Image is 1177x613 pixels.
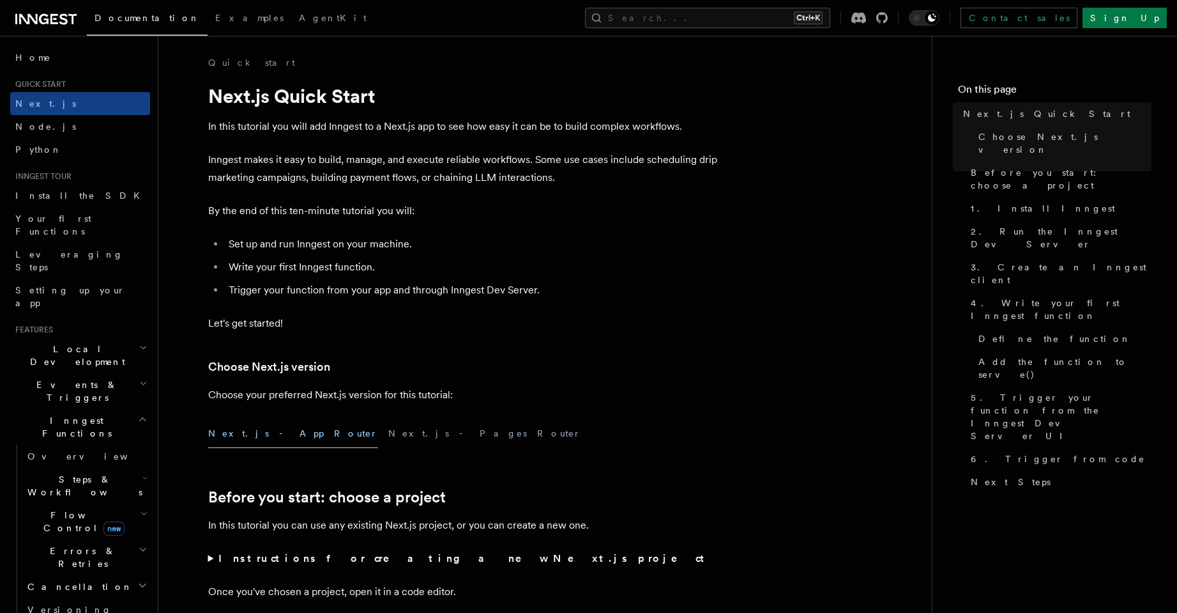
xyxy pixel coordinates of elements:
a: Your first Functions [10,207,150,243]
button: Steps & Workflows [22,468,150,504]
span: Examples [215,13,284,23]
a: Next.js Quick Start [958,102,1151,125]
a: 5. Trigger your function from the Inngest Dev Server UI [966,386,1151,447]
a: Next Steps [966,470,1151,493]
p: By the end of this ten-minute tutorial you will: [208,202,719,220]
p: Choose your preferred Next.js version for this tutorial: [208,386,719,404]
a: Sign Up [1082,8,1167,28]
span: Add the function to serve() [978,355,1151,381]
button: Flow Controlnew [22,504,150,539]
span: Your first Functions [15,213,91,237]
p: Inngest makes it easy to build, manage, and execute reliable workflows. Some use cases include sc... [208,151,719,187]
button: Errors & Retries [22,539,150,575]
a: 6. Trigger from code [966,447,1151,470]
span: 5. Trigger your function from the Inngest Dev Server UI [971,391,1151,442]
span: Flow Control [22,509,140,534]
span: Choose Next.js version [978,130,1151,156]
button: Next.js - App Router [208,419,378,448]
button: Next.js - Pages Router [388,419,581,448]
button: Inngest Functions [10,409,150,445]
span: Steps & Workflows [22,473,142,499]
a: Leveraging Steps [10,243,150,279]
span: Inngest tour [10,171,72,182]
a: Next.js [10,92,150,115]
li: Trigger your function from your app and through Inngest Dev Server. [225,281,719,299]
summary: Instructions for creating a new Next.js project [208,550,719,568]
a: Overview [22,445,150,468]
button: Cancellation [22,575,150,598]
a: Quick start [208,56,295,69]
p: In this tutorial you will add Inngest to a Next.js app to see how easy it can be to build complex... [208,118,719,136]
span: 3. Create an Inngest client [971,261,1151,286]
a: 4. Write your first Inngest function [966,291,1151,327]
button: Toggle dark mode [909,10,939,26]
span: 1. Install Inngest [971,202,1115,215]
h4: On this page [958,82,1151,102]
span: Python [15,144,62,155]
a: Node.js [10,115,150,138]
a: AgentKit [291,4,374,35]
span: Cancellation [22,580,133,593]
span: Inngest Functions [10,414,138,440]
p: Let's get started! [208,314,719,332]
a: Home [10,46,150,69]
a: Examples [208,4,291,35]
strong: Instructions for creating a new Next.js project [218,552,710,564]
a: Documentation [87,4,208,36]
button: Local Development [10,338,150,373]
span: Quick start [10,79,66,89]
li: Write your first Inngest function. [225,258,719,276]
button: Search...Ctrl+K [585,8,830,28]
span: Errors & Retries [22,545,139,570]
a: 2. Run the Inngest Dev Server [966,220,1151,256]
span: Events & Triggers [10,378,139,404]
span: 6. Trigger from code [971,453,1145,465]
span: Next.js Quick Start [963,107,1130,120]
span: Node.js [15,121,76,132]
span: Overview [27,451,159,462]
h1: Next.js Quick Start [208,84,719,107]
kbd: Ctrl+K [794,12,823,24]
a: Install the SDK [10,184,150,207]
span: 2. Run the Inngest Dev Server [971,225,1151,251]
a: Choose Next.js version [973,125,1151,161]
span: Features [10,325,53,335]
span: AgentKit [299,13,367,23]
a: Add the function to serve() [973,350,1151,386]
li: Set up and run Inngest on your machine. [225,235,719,253]
span: Before you start: choose a project [971,166,1151,192]
a: Contact sales [961,8,1077,28]
a: Before you start: choose a project [208,488,446,506]
p: In this tutorial you can use any existing Next.js project, or you can create a new one. [208,516,719,534]
span: Setting up your app [15,285,125,308]
a: Python [10,138,150,161]
span: Home [15,51,51,64]
span: Local Development [10,343,139,368]
a: Setting up your app [10,279,150,314]
a: Define the function [973,327,1151,350]
span: Install the SDK [15,190,148,201]
span: Next.js [15,98,76,109]
span: Next Steps [971,476,1051,488]
button: Events & Triggers [10,373,150,409]
p: Once you've chosen a project, open it in a code editor. [208,583,719,601]
a: 1. Install Inngest [966,197,1151,220]
span: Documentation [95,13,200,23]
span: 4. Write your first Inngest function [971,297,1151,322]
span: Leveraging Steps [15,249,123,272]
span: Define the function [978,332,1131,345]
a: Choose Next.js version [208,358,330,376]
a: Before you start: choose a project [966,161,1151,197]
a: 3. Create an Inngest client [966,256,1151,291]
span: new [103,522,125,536]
